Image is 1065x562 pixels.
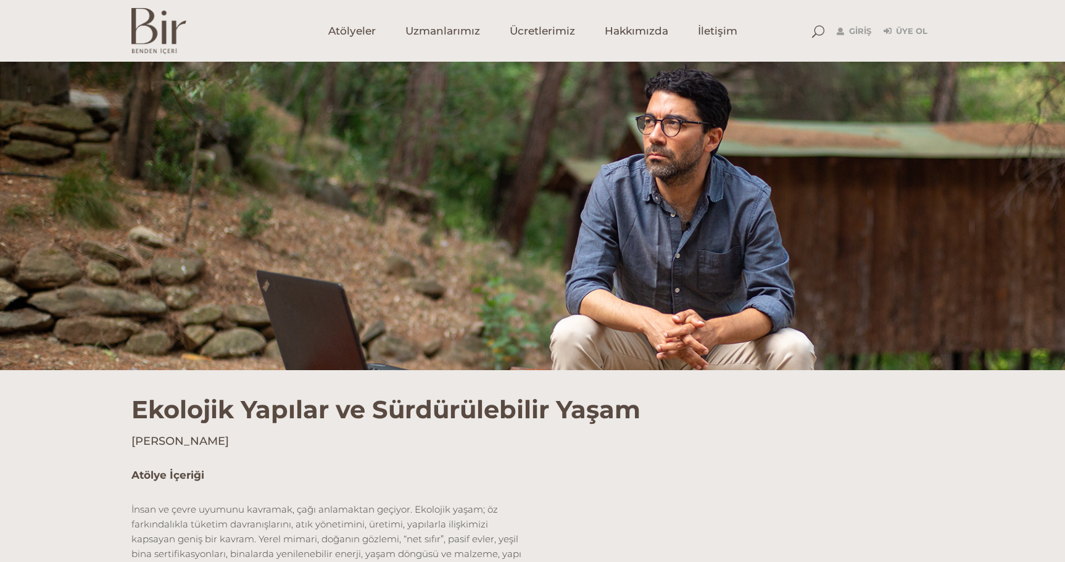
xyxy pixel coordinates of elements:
span: Uzmanlarımız [405,24,480,38]
a: Üye Ol [884,24,927,39]
span: Ücretlerimiz [510,24,575,38]
span: Atölyeler [328,24,376,38]
h4: [PERSON_NAME] [131,434,934,449]
h5: Atölye İçeriği [131,468,523,484]
span: İletişim [698,24,737,38]
h1: Ekolojik Yapılar ve Sürdürülebilir Yaşam [131,370,934,424]
a: Giriş [837,24,871,39]
span: Hakkımızda [605,24,668,38]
